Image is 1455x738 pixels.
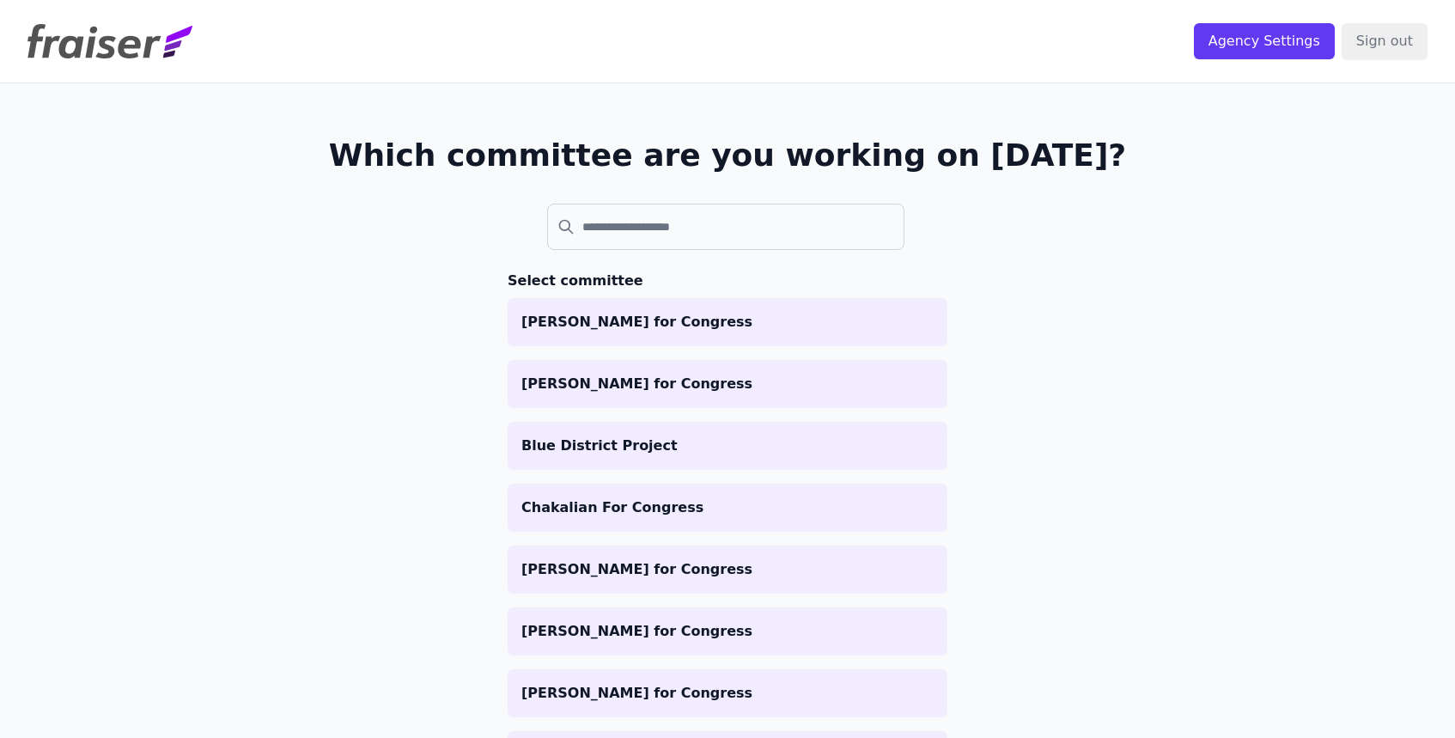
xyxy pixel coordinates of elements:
p: [PERSON_NAME] for Congress [521,374,934,394]
p: [PERSON_NAME] for Congress [521,559,934,580]
input: Sign out [1342,23,1428,59]
input: Agency Settings [1194,23,1335,59]
a: Chakalian For Congress [508,484,947,532]
a: [PERSON_NAME] for Congress [508,360,947,408]
p: Chakalian For Congress [521,497,934,518]
a: [PERSON_NAME] for Congress [508,669,947,717]
img: Fraiser Logo [27,24,192,58]
p: [PERSON_NAME] for Congress [521,312,934,332]
a: [PERSON_NAME] for Congress [508,298,947,346]
a: [PERSON_NAME] for Congress [508,607,947,656]
h3: Select committee [508,271,947,291]
a: Blue District Project [508,422,947,470]
p: [PERSON_NAME] for Congress [521,683,934,704]
p: [PERSON_NAME] for Congress [521,621,934,642]
a: [PERSON_NAME] for Congress [508,546,947,594]
p: Blue District Project [521,436,934,456]
h1: Which committee are you working on [DATE]? [329,138,1127,173]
